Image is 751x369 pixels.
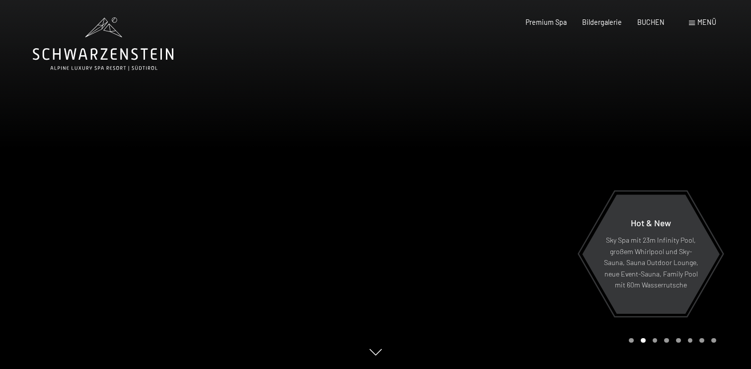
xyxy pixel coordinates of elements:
[631,217,671,228] span: Hot & New
[582,18,622,26] a: Bildergalerie
[653,338,658,343] div: Carousel Page 3
[625,338,716,343] div: Carousel Pagination
[526,18,567,26] a: Premium Spa
[688,338,693,343] div: Carousel Page 6
[676,338,681,343] div: Carousel Page 5
[699,338,704,343] div: Carousel Page 7
[711,338,716,343] div: Carousel Page 8
[582,194,720,314] a: Hot & New Sky Spa mit 23m Infinity Pool, großem Whirlpool und Sky-Sauna, Sauna Outdoor Lounge, ne...
[641,338,646,343] div: Carousel Page 2 (Current Slide)
[637,18,665,26] a: BUCHEN
[603,235,698,291] p: Sky Spa mit 23m Infinity Pool, großem Whirlpool und Sky-Sauna, Sauna Outdoor Lounge, neue Event-S...
[697,18,716,26] span: Menü
[629,338,634,343] div: Carousel Page 1
[664,338,669,343] div: Carousel Page 4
